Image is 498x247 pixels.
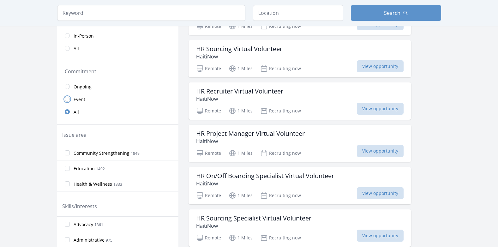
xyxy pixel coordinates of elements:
span: 1849 [131,151,140,156]
p: Remote [196,192,221,199]
p: Recruiting now [260,22,301,30]
a: HR Sourcing Virtual Volunteer HaitiNow Remote 1 Miles Recruiting now View opportunity [189,40,411,77]
span: 1361 [94,222,103,227]
span: Ongoing [74,84,92,90]
p: Recruiting now [260,65,301,72]
p: Recruiting now [260,149,301,157]
span: In-Person [74,33,94,39]
span: Education [74,166,95,172]
span: Community Strengthening [74,150,129,156]
span: View opportunity [357,60,404,72]
span: All [74,45,79,52]
h3: HR Sourcing Virtual Volunteer [196,45,282,53]
p: HaitiNow [196,137,305,145]
a: HR Project Manager Virtual Volunteer HaitiNow Remote 1 Miles Recruiting now View opportunity [189,125,411,162]
span: View opportunity [357,145,404,157]
span: 975 [106,238,112,243]
p: 1 Miles [229,22,253,30]
p: HaitiNow [196,222,311,230]
input: Education 1492 [65,166,70,171]
p: Remote [196,234,221,242]
p: HaitiNow [196,95,283,103]
input: Community Strengthening 1849 [65,150,70,155]
h3: HR Recruiter Virtual Volunteer [196,87,283,95]
a: HR Sourcing Specialist Virtual Volunteer HaitiNow Remote 1 Miles Recruiting now View opportunity [189,209,411,247]
input: Location [253,5,343,21]
span: View opportunity [357,230,404,242]
input: Advocacy 1361 [65,222,70,227]
a: All [57,42,178,55]
span: 1492 [96,166,105,172]
span: Health & Wellness [74,181,112,187]
span: Administrative [74,237,105,243]
p: Recruiting now [260,192,301,199]
input: Health & Wellness 1333 [65,181,70,186]
button: Search [351,5,441,21]
p: 1 Miles [229,149,253,157]
p: 1 Miles [229,192,253,199]
legend: Skills/Interests [62,202,97,210]
p: Remote [196,149,221,157]
p: HaitiNow [196,53,282,60]
p: HaitiNow [196,180,334,187]
a: Ongoing [57,80,178,93]
p: 1 Miles [229,65,253,72]
span: View opportunity [357,187,404,199]
p: 1 Miles [229,234,253,242]
p: Remote [196,22,221,30]
span: 1333 [113,182,122,187]
a: All [57,105,178,118]
a: HR Recruiter Virtual Volunteer HaitiNow Remote 1 Miles Recruiting now View opportunity [189,82,411,120]
span: Advocacy [74,221,93,228]
a: Event [57,93,178,105]
h3: HR Project Manager Virtual Volunteer [196,130,305,137]
legend: Commitment: [65,68,171,75]
span: All [74,109,79,115]
span: Search [384,9,400,17]
span: Event [74,96,85,103]
legend: Issue area [62,131,87,139]
h3: HR On/Off Boarding Specialist Virtual Volunteer [196,172,334,180]
p: Recruiting now [260,107,301,115]
input: Keyword [57,5,245,21]
a: In-Person [57,29,178,42]
p: Remote [196,107,221,115]
span: View opportunity [357,103,404,115]
input: Administrative 975 [65,237,70,242]
p: Remote [196,65,221,72]
p: Recruiting now [260,234,301,242]
p: 1 Miles [229,107,253,115]
h3: HR Sourcing Specialist Virtual Volunteer [196,214,311,222]
a: HR On/Off Boarding Specialist Virtual Volunteer HaitiNow Remote 1 Miles Recruiting now View oppor... [189,167,411,204]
